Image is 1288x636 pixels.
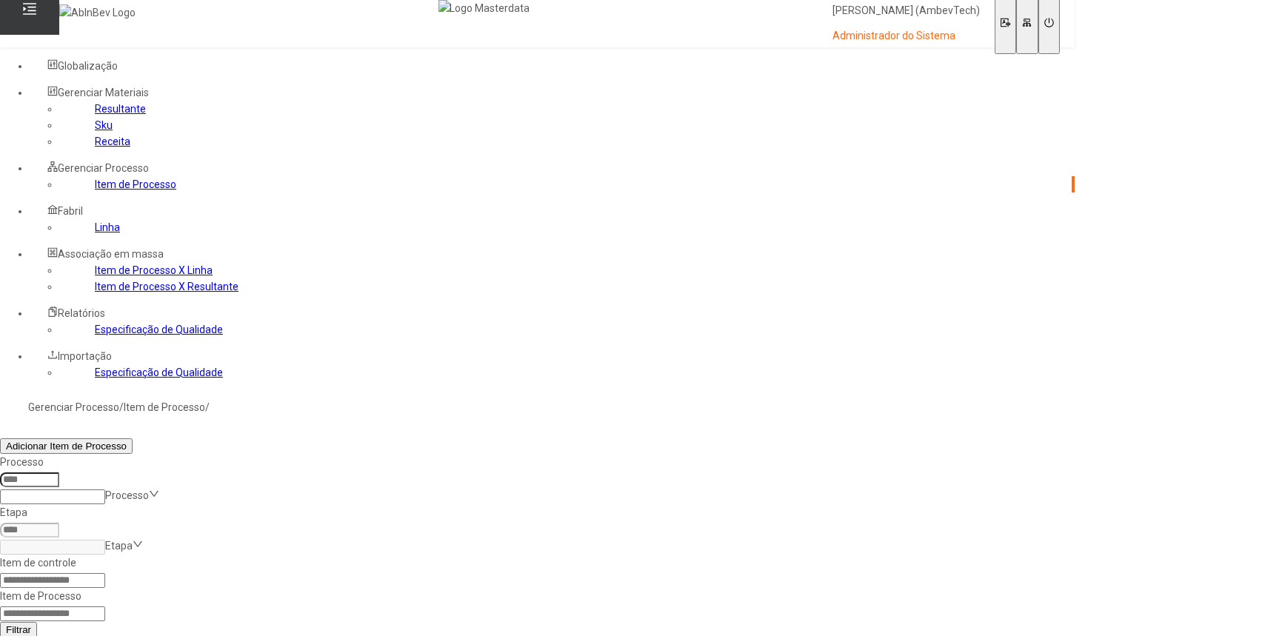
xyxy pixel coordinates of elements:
img: AbInBev Logo [59,4,136,21]
p: [PERSON_NAME] (AmbevTech) [832,4,980,19]
span: Gerenciar Materiais [58,87,149,98]
a: Especificação de Qualidade [95,324,223,335]
a: Item de Processo [95,178,176,190]
a: Especificação de Qualidade [95,366,223,378]
a: Gerenciar Processo [28,401,119,413]
span: Adicionar Item de Processo [6,441,127,452]
p: Administrador do Sistema [832,29,980,44]
nz-select-placeholder: Processo [105,489,149,501]
a: Item de Processo X Linha [95,264,213,276]
nz-select-placeholder: Etapa [105,540,133,552]
a: Item de Processo [124,401,205,413]
nz-breadcrumb-separator: / [205,401,210,413]
a: Receita [95,135,130,147]
span: Filtrar [6,624,31,635]
span: Globalização [58,60,118,72]
a: Linha [95,221,120,233]
a: Item de Processo X Resultante [95,281,238,292]
span: Importação [58,350,112,362]
span: Relatórios [58,307,105,319]
span: Gerenciar Processo [58,162,149,174]
span: Associação em massa [58,248,164,260]
span: Fabril [58,205,83,217]
a: Sku [95,119,113,131]
nz-breadcrumb-separator: / [119,401,124,413]
a: Resultante [95,103,146,115]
